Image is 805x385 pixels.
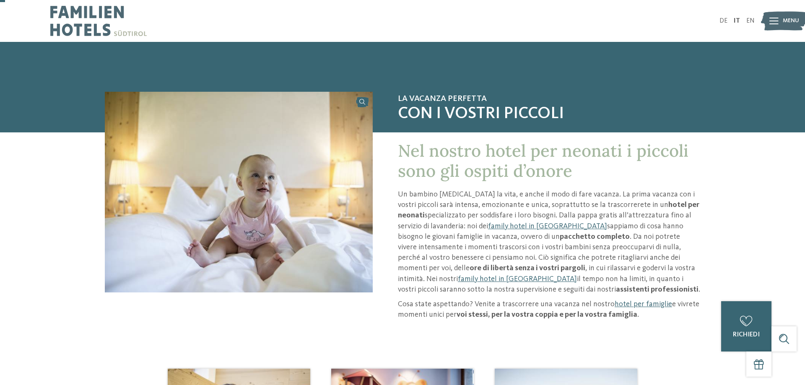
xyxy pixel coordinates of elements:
[398,104,700,124] span: con i vostri piccoli
[470,264,585,272] strong: ore di libertà senza i vostri pargoli
[398,189,700,295] p: Un bambino [MEDICAL_DATA] la vita, e anche il modo di fare vacanza. La prima vacanza con i vostri...
[457,311,637,318] strong: voi stessi, per la vostra coppia e per la vostra famiglia
[746,18,755,24] a: EN
[398,140,688,181] span: Nel nostro hotel per neonati i piccoli sono gli ospiti d’onore
[733,331,760,338] span: richiedi
[616,286,699,293] strong: assistenti professionisti
[398,299,700,320] p: Cosa state aspettando? Venite a trascorrere una vacanza nel nostro e vivrete momenti unici per .
[783,17,799,25] span: Menu
[719,18,727,24] a: DE
[458,275,577,283] a: family hotel in [GEOGRAPHIC_DATA]
[398,94,700,104] span: La vacanza perfetta
[488,222,607,230] a: family hotel in [GEOGRAPHIC_DATA]
[721,301,771,351] a: richiedi
[560,233,630,240] strong: pacchetto completo
[615,300,672,308] a: hotel per famiglie
[105,92,373,292] img: Hotel per neonati in Alto Adige per una vacanza di relax
[734,18,740,24] a: IT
